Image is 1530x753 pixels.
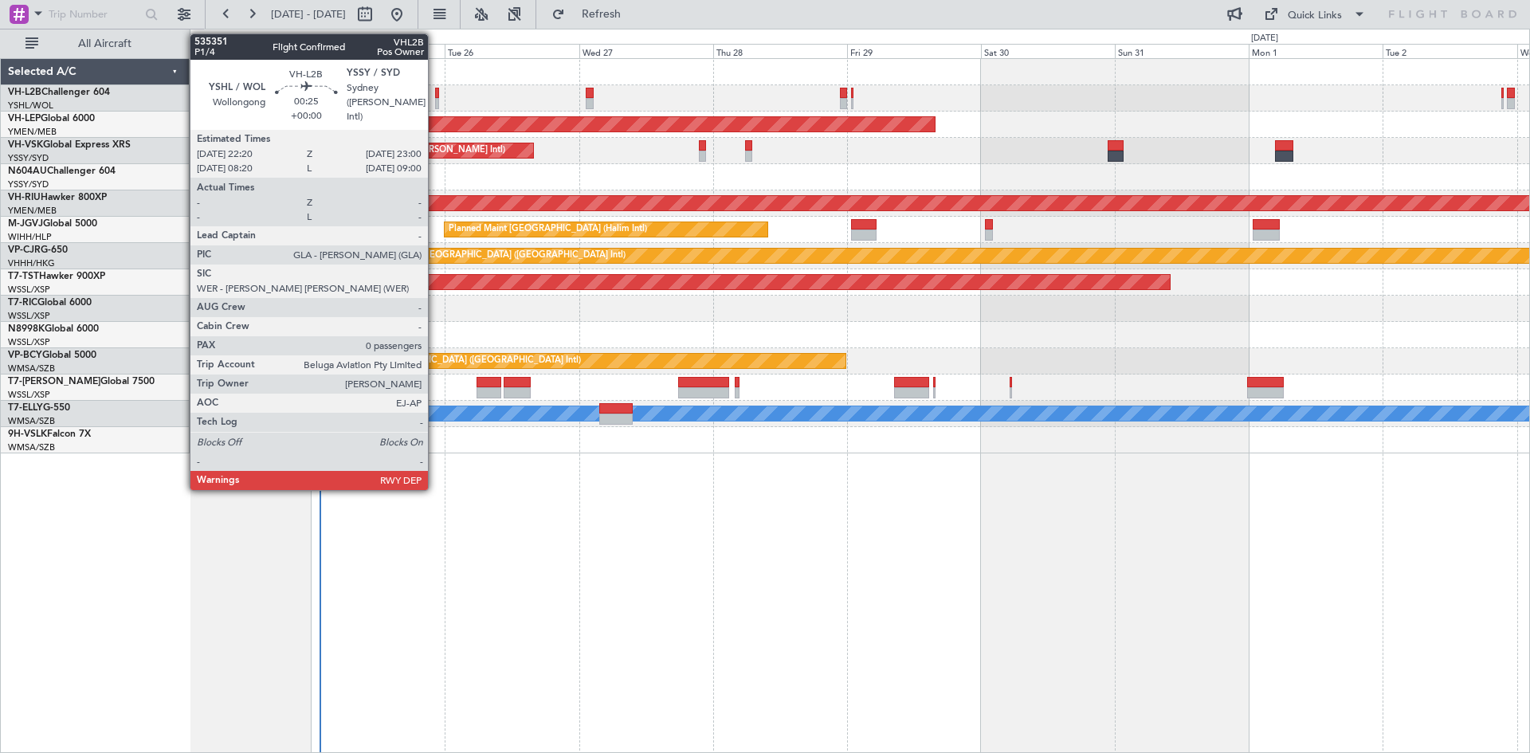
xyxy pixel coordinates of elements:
span: VH-LEP [8,114,41,124]
div: Fri 29 [847,44,981,58]
span: VH-L2B [8,88,41,97]
a: WSSL/XSP [8,310,50,322]
div: Tue 2 [1383,44,1516,58]
a: T7-TSTHawker 900XP [8,272,105,281]
div: [DATE] [193,32,220,45]
a: YMEN/MEB [8,205,57,217]
div: Unplanned Maint Sydney ([PERSON_NAME] Intl) [309,139,505,163]
span: T7-RIC [8,298,37,308]
button: All Aircraft [18,31,173,57]
div: Sun 31 [1115,44,1249,58]
span: [DATE] - [DATE] [271,7,346,22]
a: WSSL/XSP [8,389,50,401]
span: VP-BCY [8,351,42,360]
a: YSHL/WOL [8,100,53,112]
a: T7-ELLYG-550 [8,403,70,413]
a: T7-RICGlobal 6000 [8,298,92,308]
div: Mon 1 [1249,44,1383,58]
a: YSSY/SYD [8,178,49,190]
a: YMEN/MEB [8,126,57,138]
a: VHHH/HKG [8,257,55,269]
div: Mon 25 [311,44,445,58]
span: All Aircraft [41,38,168,49]
span: VP-CJR [8,245,41,255]
div: Planned Maint [GEOGRAPHIC_DATA] ([GEOGRAPHIC_DATA] Intl) [315,349,581,373]
span: N8998K [8,324,45,334]
a: N604AUChallenger 604 [8,167,116,176]
a: WIHH/HLP [8,231,52,243]
div: Planned Maint [GEOGRAPHIC_DATA] (Halim Intl) [449,218,647,241]
a: YSSY/SYD [8,152,49,164]
a: N8998KGlobal 6000 [8,324,99,334]
a: VH-VSKGlobal Express XRS [8,140,131,150]
span: T7-TST [8,272,39,281]
a: WMSA/SZB [8,363,55,375]
span: Refresh [568,9,635,20]
span: 9H-VSLK [8,429,47,439]
a: WMSA/SZB [8,415,55,427]
div: Quick Links [1288,8,1342,24]
a: WSSL/XSP [8,284,50,296]
div: Sun 24 [177,44,311,58]
button: Quick Links [1256,2,1374,27]
span: M-JGVJ [8,219,43,229]
span: T7-ELLY [8,403,43,413]
span: VH-VSK [8,140,43,150]
span: T7-[PERSON_NAME] [8,377,100,386]
a: WMSA/SZB [8,441,55,453]
a: VH-L2BChallenger 604 [8,88,110,97]
div: [DATE] [1251,32,1278,45]
a: 9H-VSLKFalcon 7X [8,429,91,439]
a: M-JGVJGlobal 5000 [8,219,97,229]
span: N604AU [8,167,47,176]
a: VP-BCYGlobal 5000 [8,351,96,360]
div: Wed 27 [579,44,713,58]
a: VH-RIUHawker 800XP [8,193,107,202]
button: Refresh [544,2,640,27]
a: WSSL/XSP [8,336,50,348]
div: Thu 28 [713,44,847,58]
input: Trip Number [49,2,140,26]
div: Sat 30 [981,44,1115,58]
div: Planned Maint [GEOGRAPHIC_DATA] ([GEOGRAPHIC_DATA] Intl) [359,244,626,268]
a: VP-CJRG-650 [8,245,68,255]
a: VH-LEPGlobal 6000 [8,114,95,124]
a: T7-[PERSON_NAME]Global 7500 [8,377,155,386]
span: VH-RIU [8,193,41,202]
div: Tue 26 [445,44,579,58]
